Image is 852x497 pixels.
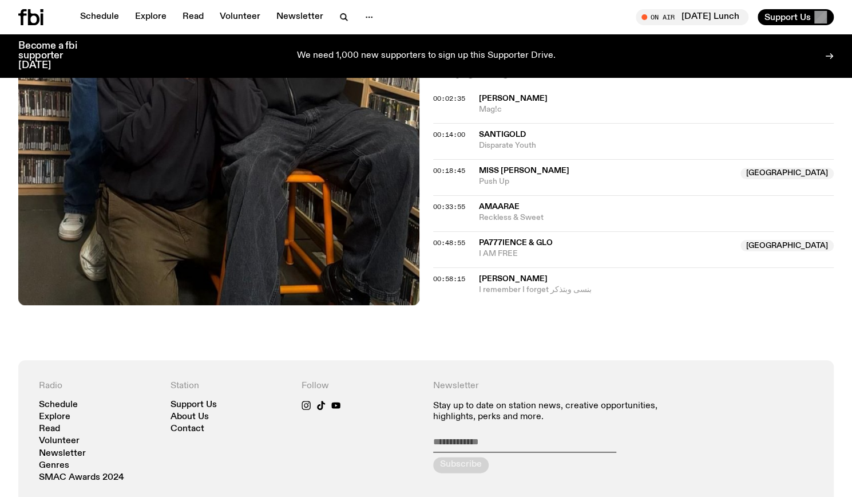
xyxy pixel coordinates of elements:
[39,381,157,392] h4: Radio
[433,94,465,103] span: 00:02:35
[171,425,204,433] a: Contact
[479,131,526,139] span: Santigold
[740,168,834,179] span: [GEOGRAPHIC_DATA]
[297,51,556,61] p: We need 1,000 new supporters to sign up this Supporter Drive.
[433,238,465,247] span: 00:48:55
[171,401,217,409] a: Support Us
[433,166,465,175] span: 00:18:45
[433,96,465,102] button: 00:02:35
[479,275,548,283] span: [PERSON_NAME]
[433,274,465,283] span: 00:58:15
[433,61,834,82] h2: Tracklist
[433,132,465,138] button: 00:14:00
[39,474,124,482] a: SMAC Awards 2024
[18,41,92,70] h3: Become a fbi supporter [DATE]
[479,104,834,115] span: Mag!c
[39,449,86,458] a: Newsletter
[479,249,734,259] span: I AM FREE
[433,276,465,282] button: 00:58:15
[479,140,834,151] span: Disparate Youth
[758,9,834,25] button: Support Us
[39,462,69,470] a: Genres
[433,202,465,211] span: 00:33:55
[479,176,734,187] span: Push Up
[479,167,569,175] span: Miss [PERSON_NAME]
[433,457,489,473] button: Subscribe
[433,130,465,139] span: 00:14:00
[128,9,173,25] a: Explore
[433,381,682,392] h4: Newsletter
[39,425,60,433] a: Read
[39,401,78,409] a: Schedule
[479,285,834,295] span: I remember I forget بنسى وبتذكر
[740,240,834,251] span: [GEOGRAPHIC_DATA]
[302,381,419,392] h4: Follow
[176,9,211,25] a: Read
[213,9,267,25] a: Volunteer
[433,204,465,210] button: 00:33:55
[479,239,553,247] span: PA777IENCE & GLO
[479,203,520,211] span: Amaarae
[433,168,465,174] button: 00:18:45
[764,12,811,22] span: Support Us
[171,413,209,421] a: About Us
[73,9,126,25] a: Schedule
[479,94,548,102] span: [PERSON_NAME]
[433,240,465,246] button: 00:48:55
[636,9,748,25] button: On Air[DATE] Lunch
[171,381,288,392] h4: Station
[39,413,70,421] a: Explore
[433,401,682,423] p: Stay up to date on station news, creative opportunities, highlights, perks and more.
[39,437,80,445] a: Volunteer
[479,212,834,223] span: Reckless & Sweet
[270,9,330,25] a: Newsletter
